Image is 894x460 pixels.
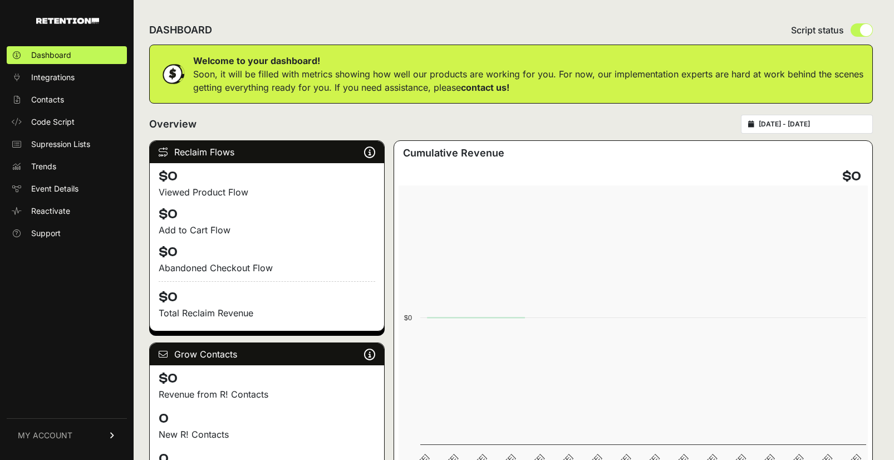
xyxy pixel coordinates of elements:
[159,243,375,261] h4: $0
[31,94,64,105] span: Contacts
[7,135,127,153] a: Supression Lists
[36,18,99,24] img: Retention.com
[842,168,861,185] h4: $0
[18,430,72,441] span: MY ACCOUNT
[193,55,320,66] strong: Welcome to your dashboard!
[7,68,127,86] a: Integrations
[31,50,71,61] span: Dashboard
[7,418,127,452] a: MY ACCOUNT
[159,223,375,237] div: Add to Cart Flow
[31,161,56,172] span: Trends
[149,116,197,132] h2: Overview
[7,224,127,242] a: Support
[403,145,504,161] h3: Cumulative Revenue
[31,183,78,194] span: Event Details
[159,60,186,88] img: dollar-coin-05c43ed7efb7bc0c12610022525b4bbbb207c7efeef5aecc26f025e68dcafac9.png
[159,261,375,275] div: Abandoned Checkout Flow
[159,205,375,223] h4: $0
[159,281,375,306] h4: $0
[150,141,384,163] div: Reclaim Flows
[159,428,375,441] p: New R! Contacts
[159,168,375,185] h4: $0
[150,343,384,365] div: Grow Contacts
[159,410,375,428] h4: 0
[7,202,127,220] a: Reactivate
[7,46,127,64] a: Dashboard
[7,91,127,109] a: Contacts
[31,72,75,83] span: Integrations
[31,139,90,150] span: Supression Lists
[31,228,61,239] span: Support
[461,82,509,93] a: contact us!
[404,314,411,322] text: $0
[31,205,70,217] span: Reactivate
[193,67,863,94] p: Soon, it will be filled with metrics showing how well our products are working for you. For now, ...
[159,185,375,199] div: Viewed Product Flow
[7,180,127,198] a: Event Details
[7,113,127,131] a: Code Script
[159,306,375,320] p: Total Reclaim Revenue
[791,23,844,37] span: Script status
[7,158,127,175] a: Trends
[31,116,75,128] span: Code Script
[159,388,375,401] p: Revenue from R! Contacts
[149,22,212,38] h2: DASHBOARD
[159,370,375,388] h4: $0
